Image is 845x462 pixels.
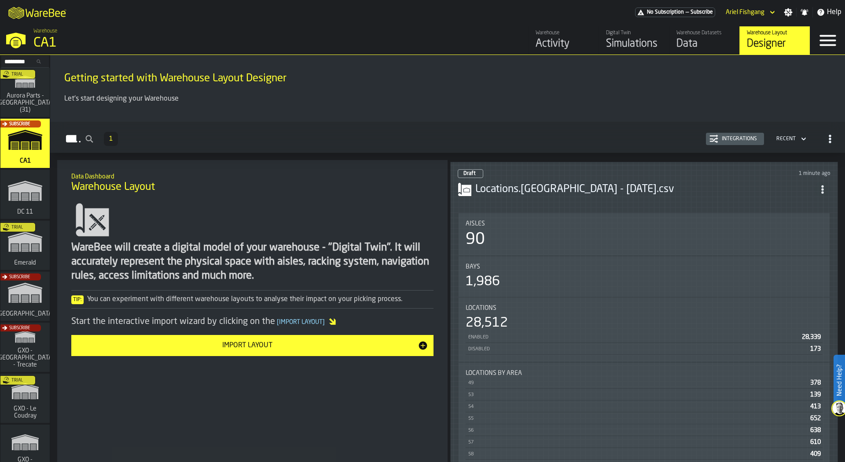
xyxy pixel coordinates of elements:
[466,315,508,331] div: 28,512
[810,346,821,352] span: 173
[669,26,739,55] a: link-to-/wh/i/76e2a128-1b54-4d66-80d4-05ae4c277723/data
[9,122,30,127] span: Subscribe
[475,182,815,196] h3: Locations.[GEOGRAPHIC_DATA] - [DATE].csv
[810,415,821,422] span: 652
[459,298,830,362] div: stat-Locations
[71,294,434,305] div: You can experiment with different warehouse layouts to analyse their impact on your picking process.
[0,272,50,323] a: link-to-/wh/i/b5402f52-ce28-4f27-b3d4-5c6d76174849/simulations
[467,346,807,352] div: Disabled
[467,416,807,422] div: 55
[466,305,823,312] div: Title
[466,220,485,227] span: Aisles
[726,9,764,16] div: DropdownMenuValue-Ariel Fishgang
[747,37,803,51] div: Designer
[50,55,845,122] div: ItemListCard-
[277,319,279,325] span: [
[458,169,483,178] div: status-0 2
[536,30,591,36] div: Warehouse
[275,319,327,325] span: Import Layout
[64,94,831,104] p: Let's start designing your Warehouse
[536,37,591,51] div: Activity
[658,171,831,177] div: Updated: 8/24/2025, 4:50:15 PM Created: 8/24/2025, 2:00:37 PM
[323,319,325,325] span: ]
[71,171,434,180] h2: Sub Title
[466,370,522,377] span: Locations by Area
[11,378,23,383] span: Trial
[77,340,418,351] div: Import Layout
[466,274,500,290] div: 1,986
[459,256,830,297] div: stat-Bays
[71,180,155,194] span: Warehouse Layout
[71,316,434,328] div: Start the interactive import wizard by clicking on the
[64,70,831,72] h2: Sub Title
[466,343,823,355] div: StatList-item-Disabled
[467,451,807,457] div: 58
[635,7,715,17] div: Menu Subscription
[71,241,434,283] div: WareBee will create a digital model of your warehouse - "Digital Twin". It will accurately repres...
[466,305,496,312] span: Locations
[11,225,23,230] span: Trial
[810,427,821,433] span: 638
[706,133,764,145] button: button-Integrations
[722,7,777,18] div: DropdownMenuValue-Ariel Fishgang
[747,30,803,36] div: Warehouse Layout
[676,30,732,36] div: Warehouse Datasets
[0,374,50,425] a: link-to-/wh/i/efd9e906-5eb9-41af-aac9-d3e075764b8d/simulations
[0,68,50,119] a: link-to-/wh/i/aa2e4adb-2cd5-4688-aa4a-ec82bcf75d46/simulations
[834,356,844,405] label: Need Help?
[64,72,287,86] span: Getting started with Warehouse Layout Designer
[466,220,823,227] div: Title
[459,213,830,255] div: stat-Aisles
[606,37,662,51] div: Simulations
[467,380,807,386] div: 49
[0,323,50,374] a: link-to-/wh/i/7274009e-5361-4e21-8e36-7045ee840609/simulations
[9,326,30,331] span: Subscribe
[802,334,821,340] span: 28,339
[466,448,823,460] div: StatList-item-58
[466,424,823,436] div: StatList-item-56
[827,7,841,18] span: Help
[467,428,807,433] div: 56
[810,404,821,410] span: 413
[33,35,271,51] div: CA1
[50,122,845,153] h2: button-Layouts
[100,132,121,146] div: ButtonLoadMore-Load More-Prev-First-Last
[64,167,441,199] div: title-Warehouse Layout
[466,389,823,400] div: StatList-item-53
[467,404,807,410] div: 54
[691,9,713,15] span: Subscribe
[810,392,821,398] span: 139
[0,170,50,221] a: link-to-/wh/i/2e91095d-d0fa-471d-87cf-b9f7f81665fc/simulations
[773,134,808,144] div: DropdownMenuValue-4
[467,440,807,445] div: 57
[466,231,485,248] div: 90
[466,370,823,377] div: Title
[676,37,732,51] div: Data
[739,26,810,55] a: link-to-/wh/i/76e2a128-1b54-4d66-80d4-05ae4c277723/designer
[466,377,823,389] div: StatList-item-49
[11,72,23,77] span: Trial
[718,136,760,142] div: Integrations
[57,62,838,94] div: title-Getting started with Warehouse Layout Designer
[776,136,796,142] div: DropdownMenuValue-4
[466,400,823,412] div: StatList-item-54
[467,335,798,340] div: Enabled
[466,263,480,270] span: Bays
[475,182,815,196] div: Locations.CA1 - 08.05.25.csv
[810,439,821,445] span: 610
[466,436,823,448] div: StatList-item-57
[0,221,50,272] a: link-to-/wh/i/576ff85d-1d82-4029-ae14-f0fa99bd4ee3/simulations
[0,119,50,170] a: link-to-/wh/i/76e2a128-1b54-4d66-80d4-05ae4c277723/simulations
[635,7,715,17] a: link-to-/wh/i/76e2a128-1b54-4d66-80d4-05ae4c277723/pricing/
[467,392,807,398] div: 53
[71,295,84,304] span: Tip:
[647,9,684,15] span: No Subscription
[466,263,823,270] div: Title
[71,335,434,356] button: button-Import Layout
[15,208,35,215] span: DC 11
[810,380,821,386] span: 378
[606,30,662,36] div: Digital Twin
